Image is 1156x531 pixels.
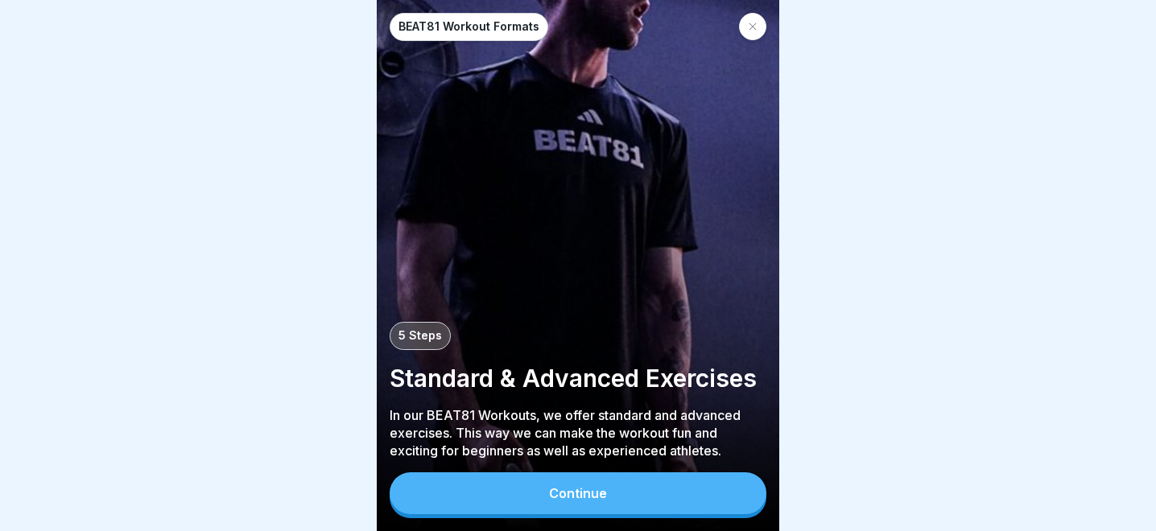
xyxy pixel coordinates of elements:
[398,329,442,343] p: 5 Steps
[549,486,607,500] div: Continue
[398,20,539,34] p: BEAT81 Workout Formats
[390,406,766,459] p: In our BEAT81 Workouts, we offer standard and advanced exercises. This way we can make the workou...
[390,363,766,393] p: Standard & Advanced Exercises
[390,472,766,514] button: Continue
